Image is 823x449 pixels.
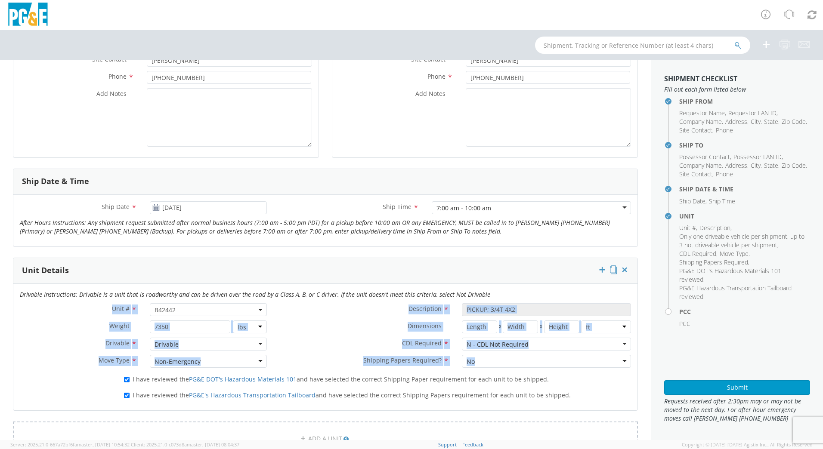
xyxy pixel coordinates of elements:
[189,375,297,383] a: PG&E DOT's Hazardous Materials 101
[679,249,716,258] span: CDL Required
[150,303,267,316] span: B42442
[679,249,718,258] li: ,
[10,441,130,448] span: Server: 2025.21.0-667a72bf6fa
[131,441,239,448] span: Client: 2025.21.0-c073d8a
[679,197,705,205] span: Ship Date
[438,441,457,448] a: Support
[725,161,747,169] span: Address
[436,204,491,212] div: 7:00 am - 10:00 am
[102,203,130,211] span: Ship Date
[679,320,690,328] span: PCC
[99,356,130,364] span: Move Type
[124,393,130,398] input: I have reviewed thePG&E's Hazardous Transportation Tailboardand have selected the correct Shippin...
[679,232,808,249] li: ,
[155,357,201,366] div: Non-Emergency
[415,89,446,98] span: Add Notes
[538,320,544,333] span: X
[679,117,722,126] span: Company Name
[402,339,442,347] span: CDL Required
[679,284,792,301] span: PG&E Hazardous Transportation Tailboard reviewed
[679,267,808,284] li: ,
[363,356,442,364] span: Shipping Papers Required?
[725,117,749,126] li: ,
[764,161,778,169] span: State
[720,249,750,258] li: ,
[664,74,737,83] strong: Shipment Checklist
[124,377,130,382] input: I have reviewed thePG&E DOT's Hazardous Materials 101and have selected the correct Shipping Paper...
[679,126,712,134] span: Site Contact
[664,397,810,423] span: Requests received after 2:30pm may or may not be moved to the next day. For after hour emergency ...
[751,117,761,126] span: City
[679,213,810,219] h4: Unit
[544,320,579,333] input: Height
[679,161,723,170] li: ,
[462,320,497,333] input: Length
[716,126,733,134] span: Phone
[751,117,762,126] li: ,
[679,109,726,117] li: ,
[733,153,782,161] span: Possessor LAN ID
[716,170,733,178] span: Phone
[679,197,707,206] li: ,
[764,161,780,170] li: ,
[679,308,810,315] h4: PCC
[467,340,529,349] div: N - CDL Not Required
[679,224,697,232] li: ,
[679,153,731,161] li: ,
[22,266,69,275] h3: Unit Details
[189,391,316,399] a: PG&E's Hazardous Transportation Tailboard
[679,109,725,117] span: Requestor Name
[679,186,810,192] h4: Ship Date & Time
[96,89,127,98] span: Add Notes
[764,117,778,126] span: State
[155,306,262,314] span: B42442
[22,177,89,186] h3: Ship Date & Time
[699,224,730,232] span: Description
[679,232,804,249] span: Only one driveable vehicle per shipment, up to 3 not driveable vehicle per shipment
[427,72,446,80] span: Phone
[764,117,780,126] li: ,
[709,197,735,205] span: Ship Time
[679,170,714,178] li: ,
[679,267,781,283] span: PG&E DOT's Hazardous Materials 101 reviewed
[751,161,762,170] li: ,
[109,322,130,330] span: Weight
[682,441,813,448] span: Copyright © [DATE]-[DATE] Agistix Inc., All Rights Reserved
[133,375,549,383] span: I have reviewed the and have selected the correct Shipping Paper requirement for each unit to be ...
[679,142,810,148] h4: Ship To
[728,109,778,117] li: ,
[679,258,748,266] span: Shipping Papers Required
[408,322,442,330] span: Dimensions
[664,85,810,94] span: Fill out each form listed below
[699,224,732,232] li: ,
[105,339,130,347] span: Drivable
[497,320,503,333] span: X
[679,161,722,169] span: Company Name
[679,98,810,105] h4: Ship From
[77,441,130,448] span: master, [DATE] 10:54:32
[728,109,777,117] span: Requestor LAN ID
[462,441,483,448] a: Feedback
[503,320,538,333] input: Width
[20,218,610,235] i: After Hours Instructions: Any shipment request submitted after normal business hours (7:00 am - 5...
[679,153,730,161] span: Possessor Contact
[187,441,239,448] span: master, [DATE] 08:04:37
[679,126,714,135] li: ,
[467,357,475,366] div: No
[20,290,490,298] i: Drivable Instructions: Drivable is a unit that is roadworthy and can be driven over the road by a...
[679,117,723,126] li: ,
[782,117,806,126] span: Zip Code
[720,249,749,258] span: Move Type
[679,258,749,267] li: ,
[733,153,783,161] li: ,
[782,161,806,169] span: Zip Code
[782,117,807,126] li: ,
[751,161,761,169] span: City
[679,224,696,232] span: Unit #
[408,304,442,313] span: Description
[133,391,571,399] span: I have reviewed the and have selected the correct Shipping Papers requirement for each unit to be...
[679,170,712,178] span: Site Contact
[535,37,750,54] input: Shipment, Tracking or Reference Number (at least 4 chars)
[664,380,810,395] button: Submit
[6,3,50,28] img: pge-logo-06675f144f4cfa6a6814.png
